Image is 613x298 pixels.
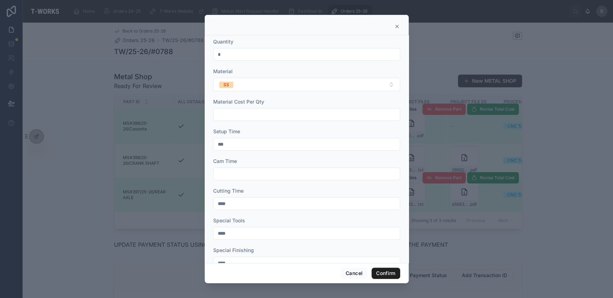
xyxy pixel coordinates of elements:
button: Confirm [371,268,400,279]
span: Special Tools [213,217,245,223]
div: SS [223,82,229,88]
button: Cancel [341,268,367,279]
span: Cam Time [213,158,237,164]
span: Quantity [213,39,233,45]
button: Select Button [213,78,400,91]
span: Setup Time [213,128,240,134]
span: Cutting Time [213,188,244,194]
span: Material Cost Per Qty [213,99,264,105]
span: Special Finishing [213,247,254,253]
span: Material [213,68,233,74]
